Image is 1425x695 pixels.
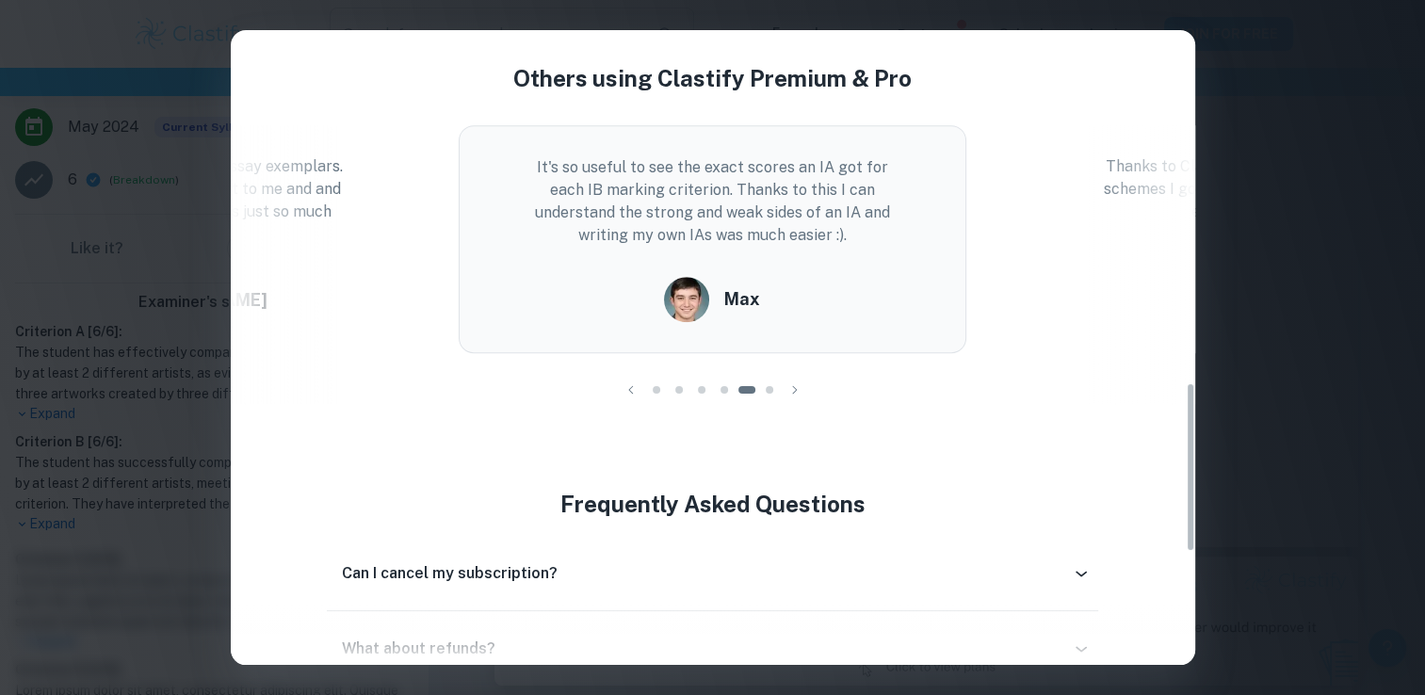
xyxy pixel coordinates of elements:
[342,562,558,585] h6: Can I cancel my subscription?
[231,61,1195,95] h4: Others using Clastify Premium & Pro
[327,487,1098,521] h4: Frequently Asked Questions
[664,277,709,322] img: Max
[535,156,890,247] p: It's so useful to see the exact scores an IA got for each IB marking criterion. Thanks to this I ...
[327,551,1098,596] div: Can I cancel my subscription?
[724,286,760,313] h6: Max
